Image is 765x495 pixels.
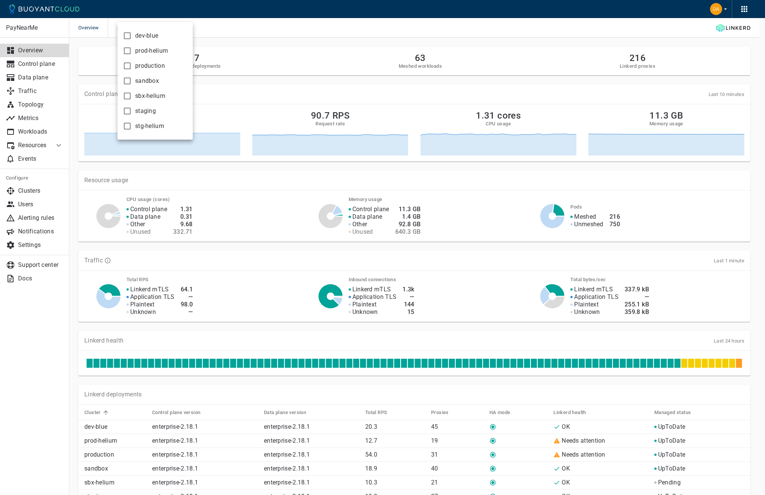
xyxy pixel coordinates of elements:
span: dev-blue [135,32,158,40]
span: staging [135,107,156,115]
span: prod-helium [135,47,168,55]
span: sbx-helium [135,92,165,100]
span: sandbox [135,77,159,85]
span: production [135,62,165,70]
span: stg-helium [135,122,164,130]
